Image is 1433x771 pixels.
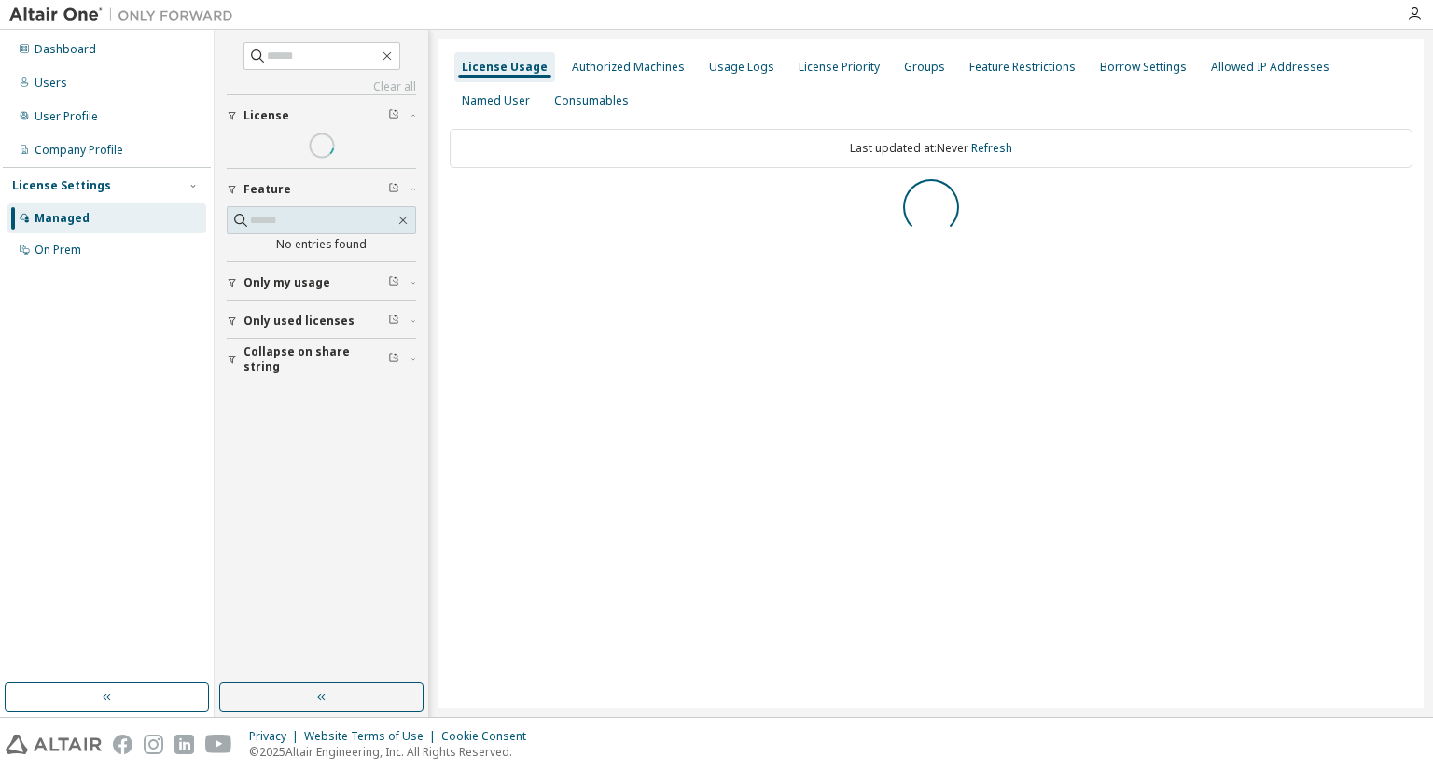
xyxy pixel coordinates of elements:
span: Clear filter [388,108,399,123]
div: Users [35,76,67,91]
img: Altair One [9,6,243,24]
img: altair_logo.svg [6,735,102,754]
div: License Settings [12,178,111,193]
span: Collapse on share string [243,344,388,374]
span: License [243,108,289,123]
a: Refresh [971,140,1012,156]
div: Company Profile [35,143,123,158]
div: Managed [35,211,90,226]
img: facebook.svg [113,735,132,754]
span: Clear filter [388,314,399,329]
span: Clear filter [388,182,399,197]
span: Only my usage [243,275,330,290]
button: Only used licenses [227,301,416,342]
div: Borrow Settings [1100,60,1187,75]
div: Dashboard [35,42,96,57]
div: Consumables [554,93,629,108]
button: Only my usage [227,262,416,303]
span: Clear filter [388,352,399,367]
div: On Prem [35,243,81,258]
div: Feature Restrictions [969,60,1076,75]
img: instagram.svg [144,735,163,754]
button: License [227,95,416,136]
span: Only used licenses [243,314,355,329]
div: Allowed IP Addresses [1211,60,1329,75]
div: Website Terms of Use [304,729,441,744]
button: Feature [227,169,416,210]
p: © 2025 Altair Engineering, Inc. All Rights Reserved. [249,744,537,760]
img: linkedin.svg [174,735,194,754]
div: License Priority [799,60,880,75]
div: Privacy [249,729,304,744]
a: Clear all [227,79,416,94]
div: Usage Logs [709,60,774,75]
span: Clear filter [388,275,399,290]
div: License Usage [462,60,548,75]
div: Groups [904,60,945,75]
div: Cookie Consent [441,729,537,744]
div: Named User [462,93,530,108]
div: No entries found [227,237,416,252]
span: Feature [243,182,291,197]
div: User Profile [35,109,98,124]
img: youtube.svg [205,735,232,754]
button: Collapse on share string [227,339,416,380]
div: Authorized Machines [572,60,685,75]
div: Last updated at: Never [450,129,1412,168]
